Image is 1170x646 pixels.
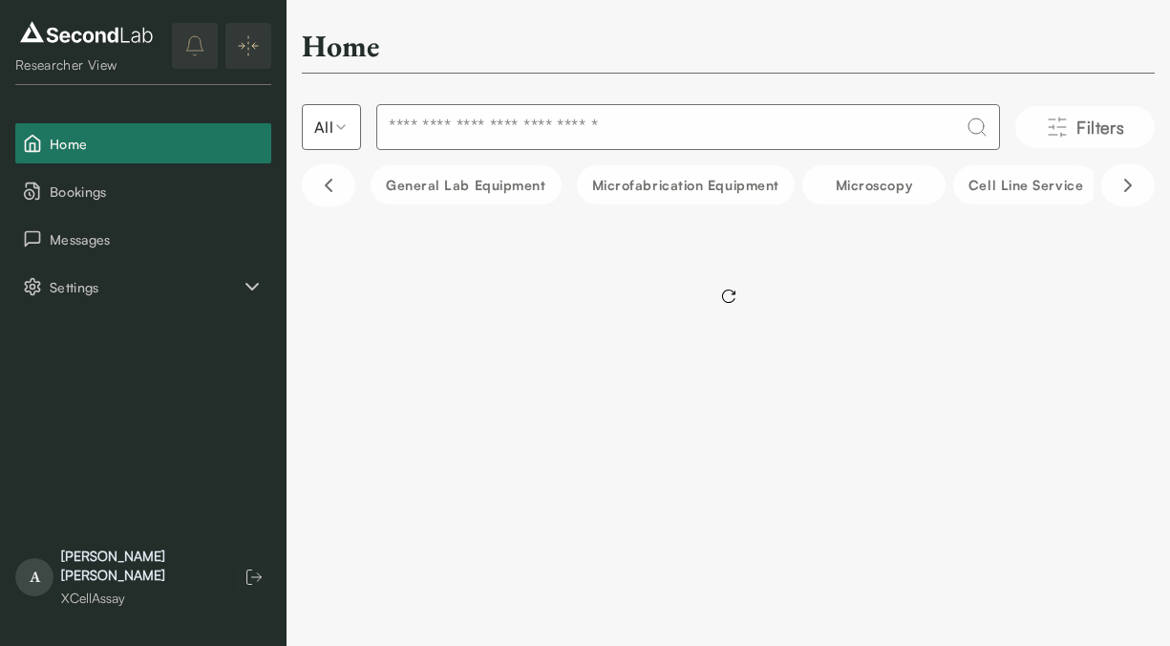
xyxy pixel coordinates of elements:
[302,27,379,65] h2: Home
[802,165,946,205] button: Microscopy
[1076,114,1124,140] span: Filters
[1015,106,1155,148] button: Filters
[50,277,241,297] span: Settings
[225,23,271,69] button: Expand/Collapse sidebar
[953,165,1098,205] button: Cell line service
[15,55,158,75] div: Researcher View
[15,219,271,259] button: Messages
[15,267,271,307] button: Settings
[302,104,361,150] button: Select listing type
[50,182,264,202] span: Bookings
[50,229,264,249] span: Messages
[577,165,795,205] button: Microfabrication Equipment
[50,134,264,154] span: Home
[15,171,271,211] button: Bookings
[172,23,218,69] button: notifications
[15,267,271,307] div: Settings sub items
[302,164,355,206] button: Scroll left
[1101,164,1155,206] button: Scroll right
[371,165,562,205] button: General Lab equipment
[15,123,271,163] button: Home
[15,17,158,48] img: logo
